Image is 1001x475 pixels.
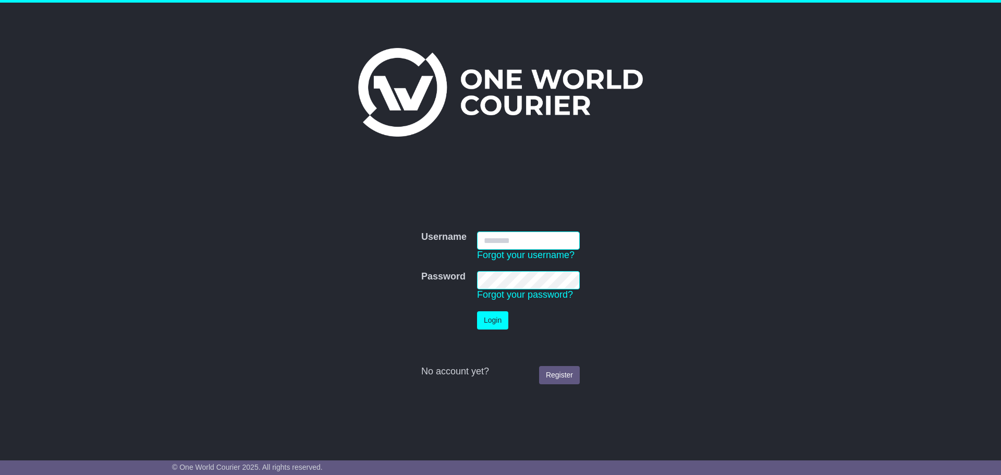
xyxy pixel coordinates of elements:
[421,232,467,243] label: Username
[172,463,323,471] span: © One World Courier 2025. All rights reserved.
[421,271,466,283] label: Password
[421,366,580,377] div: No account yet?
[477,311,508,330] button: Login
[477,250,575,260] a: Forgot your username?
[539,366,580,384] a: Register
[358,48,643,137] img: One World
[477,289,573,300] a: Forgot your password?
